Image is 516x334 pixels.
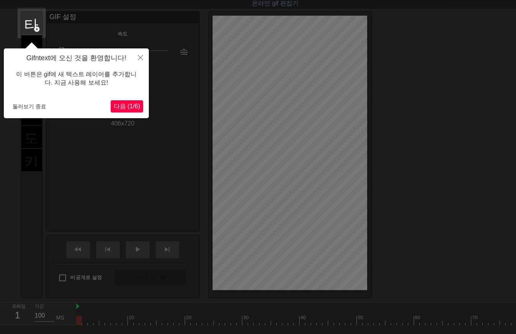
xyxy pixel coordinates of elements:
[132,48,149,66] button: 닫다
[10,63,143,95] div: 이 버튼은 gif에 새 텍스트 레이어를 추가합니다. 지금 사용해 보세요!
[114,103,140,109] span: 다음 (1/6)
[111,100,143,112] button: 다음
[10,54,143,63] h4: Gifntext에 오신 것을 환영합니다!
[10,101,49,112] button: 둘러보기 종료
